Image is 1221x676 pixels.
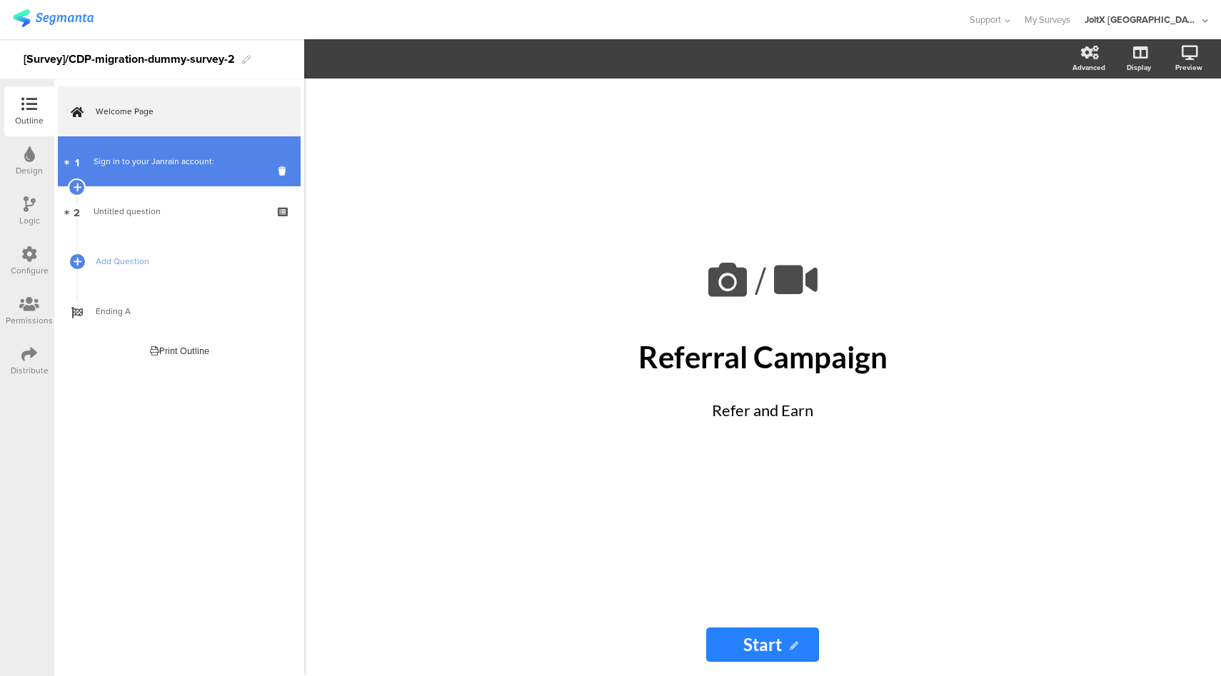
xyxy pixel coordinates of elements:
[498,339,1027,375] p: Referral Campaign
[19,214,40,227] div: Logic
[58,286,301,336] a: Ending A
[6,314,53,327] div: Permissions
[58,186,301,236] a: 2 Untitled question
[1175,62,1202,73] div: Preview
[58,136,301,186] a: 1 Sign in to your Janrain account:
[513,398,1013,422] p: Refer and Earn
[970,13,1001,26] span: Support
[11,264,49,277] div: Configure
[11,364,49,377] div: Distribute
[75,153,79,169] span: 1
[1127,62,1151,73] div: Display
[96,304,278,318] span: Ending A
[278,164,291,178] i: Delete
[24,48,235,71] div: [Survey]/CDP-migration-dummy-survey-2
[96,254,278,268] span: Add Question
[706,627,819,662] input: Start
[1085,13,1199,26] div: JoltX [GEOGRAPHIC_DATA]
[1072,62,1105,73] div: Advanced
[16,164,43,177] div: Design
[74,203,80,219] span: 2
[94,205,161,218] span: Untitled question
[94,154,264,168] div: Sign in to your Janrain account:
[150,344,209,358] div: Print Outline
[755,253,766,309] span: /
[13,9,94,27] img: segmanta logo
[96,104,278,118] span: Welcome Page
[58,86,301,136] a: Welcome Page
[15,114,44,127] div: Outline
